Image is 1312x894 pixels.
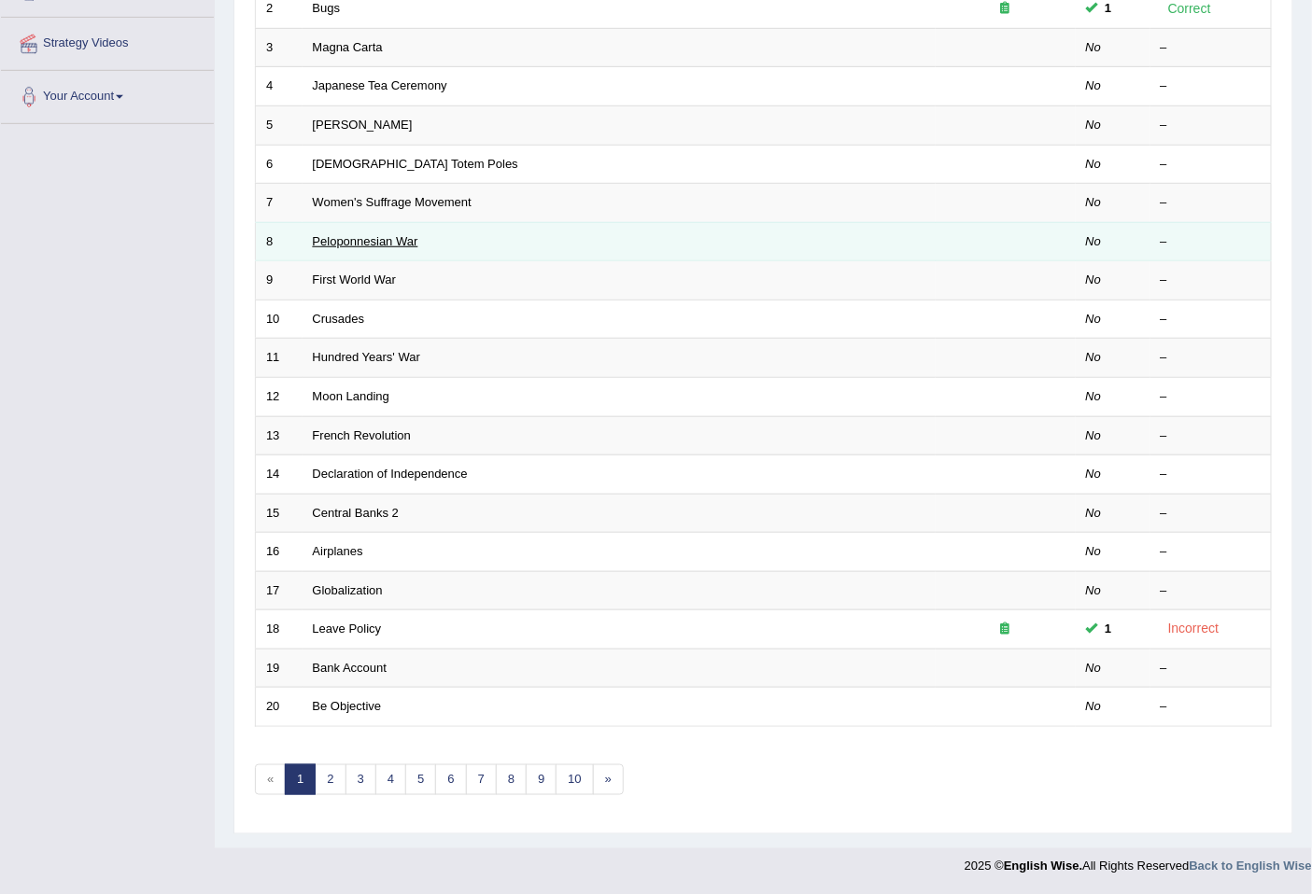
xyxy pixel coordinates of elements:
em: No [1086,40,1102,54]
a: Crusades [313,312,365,326]
div: – [1161,466,1262,483]
strong: English Wise. [1004,859,1082,873]
a: Leave Policy [313,622,382,636]
td: 15 [256,494,303,533]
td: 19 [256,649,303,688]
em: No [1086,118,1102,132]
td: 7 [256,184,303,223]
a: Bank Account [313,661,388,675]
td: 11 [256,339,303,378]
div: – [1161,194,1262,212]
a: 5 [405,764,436,795]
div: – [1161,698,1262,716]
a: First World War [313,272,397,286]
a: 3 [346,764,376,795]
td: 18 [256,610,303,650]
td: 13 [256,416,303,455]
div: – [1161,349,1262,367]
em: No [1086,467,1102,481]
div: Exam occurring question [946,621,1065,638]
em: No [1086,699,1102,713]
td: 12 [256,377,303,416]
a: 9 [526,764,557,795]
a: [PERSON_NAME] [313,118,413,132]
a: 8 [496,764,527,795]
a: Back to English Wise [1190,859,1312,873]
a: 6 [435,764,466,795]
td: 9 [256,261,303,300]
div: – [1161,543,1262,561]
em: No [1086,350,1102,364]
a: Strategy Videos [1,18,214,64]
div: – [1161,311,1262,328]
a: Your Account [1,71,214,118]
a: 1 [285,764,316,795]
em: No [1086,195,1102,209]
a: Magna Carta [313,40,383,54]
td: 3 [256,28,303,67]
a: 10 [556,764,593,795]
td: 14 [256,455,303,495]
div: – [1161,117,1262,134]
td: 5 [256,106,303,146]
div: – [1161,505,1262,523]
em: No [1086,157,1102,171]
td: 4 [256,67,303,106]
a: Globalization [313,583,383,597]
span: You can still take this question [1098,620,1120,639]
a: 7 [466,764,497,795]
a: Japanese Tea Ceremony [313,78,447,92]
a: French Revolution [313,428,412,442]
em: No [1086,272,1102,286]
em: No [1086,234,1102,248]
a: Be Objective [313,699,382,713]
em: No [1086,506,1102,520]
span: « [255,764,286,795]
td: 10 [256,300,303,339]
a: Peloponnesian War [313,234,418,248]
a: [DEMOGRAPHIC_DATA] Totem Poles [313,157,518,171]
a: Hundred Years' War [313,350,420,364]
div: – [1161,427,1262,445]
td: 17 [256,571,303,610]
a: Central Banks 2 [313,506,400,520]
div: – [1161,156,1262,174]
div: Incorrect [1161,619,1227,640]
td: 20 [256,688,303,727]
div: – [1161,39,1262,57]
a: Bugs [313,1,341,15]
div: – [1161,582,1262,600]
em: No [1086,78,1102,92]
td: 8 [256,222,303,261]
em: No [1086,661,1102,675]
div: – [1161,77,1262,95]
em: No [1086,312,1102,326]
a: Women's Suffrage Movement [313,195,472,209]
a: 4 [375,764,406,795]
div: – [1161,272,1262,289]
td: 16 [256,533,303,572]
a: Declaration of Independence [313,467,468,481]
div: 2025 © All Rights Reserved [965,848,1312,875]
a: Airplanes [313,544,363,558]
div: – [1161,233,1262,251]
a: 2 [315,764,346,795]
td: 6 [256,145,303,184]
em: No [1086,389,1102,403]
em: No [1086,428,1102,442]
a: Moon Landing [313,389,389,403]
em: No [1086,583,1102,597]
div: – [1161,388,1262,406]
div: – [1161,660,1262,677]
em: No [1086,544,1102,558]
a: » [593,764,624,795]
